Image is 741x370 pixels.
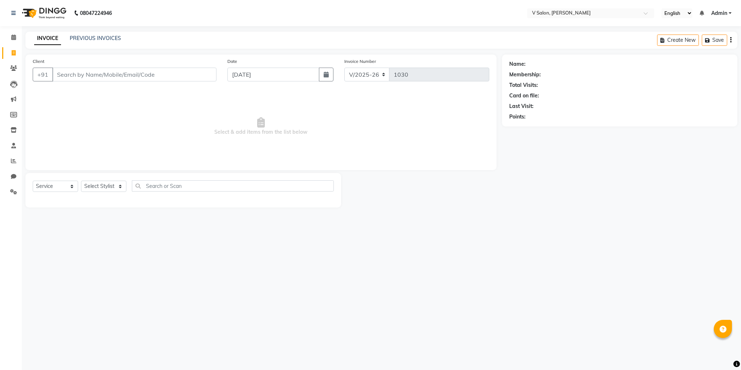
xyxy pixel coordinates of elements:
a: INVOICE [34,32,61,45]
div: Membership: [509,71,541,79]
button: Save [702,35,727,46]
iframe: chat widget [710,341,734,363]
label: Client [33,58,44,65]
input: Search or Scan [132,180,334,192]
input: Search by Name/Mobile/Email/Code [52,68,216,81]
button: Create New [657,35,699,46]
div: Points: [509,113,526,121]
div: Total Visits: [509,81,538,89]
div: Name: [509,60,526,68]
button: +91 [33,68,53,81]
span: Select & add items from the list below [33,90,489,163]
div: Last Visit: [509,102,534,110]
span: Admin [711,9,727,17]
img: logo [19,3,68,23]
a: PREVIOUS INVOICES [70,35,121,41]
b: 08047224946 [80,3,112,23]
div: Card on file: [509,92,539,100]
label: Date [227,58,237,65]
label: Invoice Number [344,58,376,65]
